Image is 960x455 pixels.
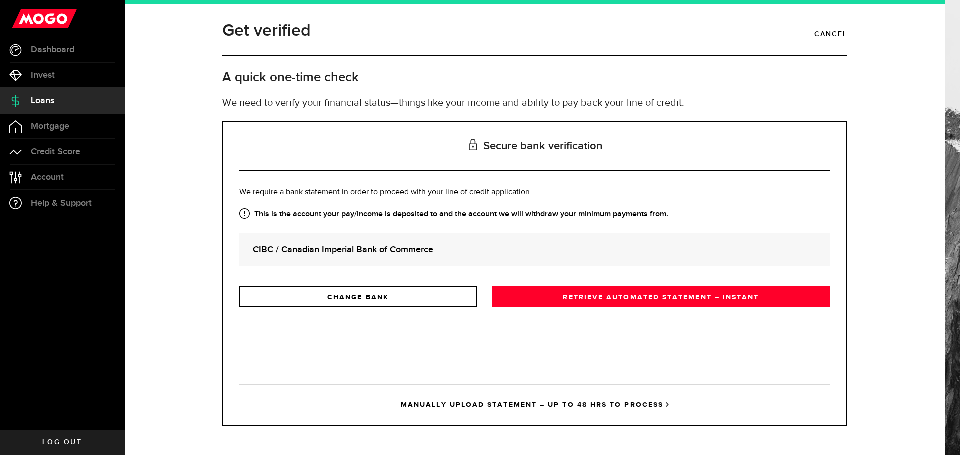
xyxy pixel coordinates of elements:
[239,188,532,196] span: We require a bank statement in order to proceed with your line of credit application.
[31,147,80,156] span: Credit Score
[492,286,830,307] a: RETRIEVE AUTOMATED STATEMENT – INSTANT
[42,439,82,446] span: Log out
[31,45,74,54] span: Dashboard
[239,286,477,307] a: CHANGE BANK
[31,122,69,131] span: Mortgage
[222,69,847,86] h2: A quick one-time check
[239,122,830,171] h3: Secure bank verification
[222,96,847,111] p: We need to verify your financial status—things like your income and ability to pay back your line...
[31,71,55,80] span: Invest
[31,96,54,105] span: Loans
[918,413,960,455] iframe: LiveChat chat widget
[31,199,92,208] span: Help & Support
[239,208,830,220] strong: This is the account your pay/income is deposited to and the account we will withdraw your minimum...
[814,26,847,43] a: Cancel
[31,173,64,182] span: Account
[222,18,311,44] h1: Get verified
[253,243,817,256] strong: CIBC / Canadian Imperial Bank of Commerce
